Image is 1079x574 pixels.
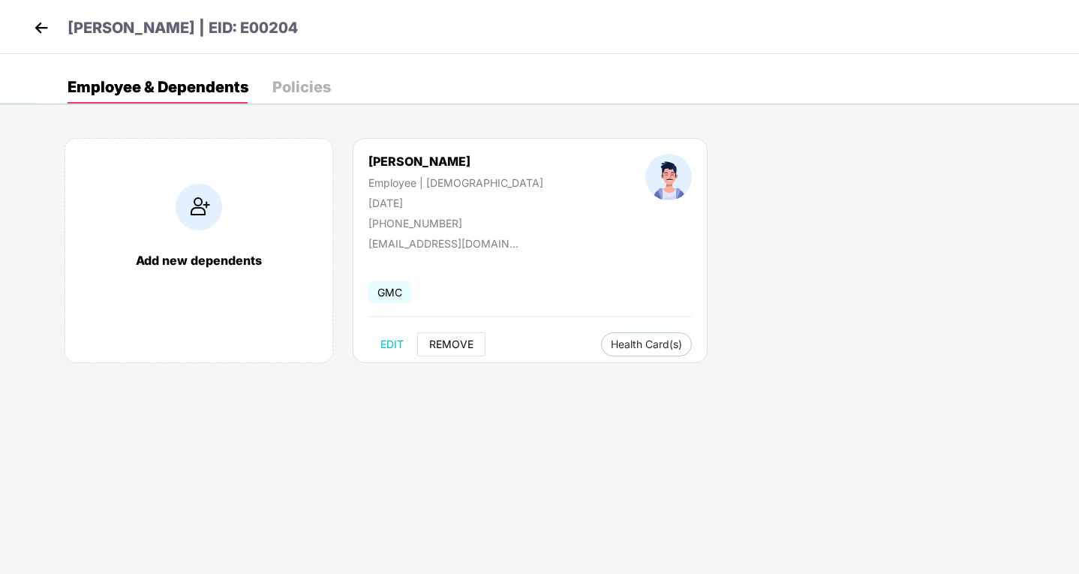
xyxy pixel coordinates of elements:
[368,237,518,250] div: [EMAIL_ADDRESS][DOMAIN_NAME]
[380,338,404,350] span: EDIT
[80,253,317,268] div: Add new dependents
[368,217,543,230] div: [PHONE_NUMBER]
[368,176,543,189] div: Employee | [DEMOGRAPHIC_DATA]
[176,184,222,230] img: addIcon
[272,80,331,95] div: Policies
[68,17,298,40] p: [PERSON_NAME] | EID: E00204
[417,332,485,356] button: REMOVE
[68,80,248,95] div: Employee & Dependents
[30,17,53,39] img: back
[368,332,416,356] button: EDIT
[429,338,473,350] span: REMOVE
[368,281,411,303] span: GMC
[601,332,692,356] button: Health Card(s)
[368,197,543,209] div: [DATE]
[368,154,543,169] div: [PERSON_NAME]
[645,154,692,200] img: profileImage
[611,341,682,348] span: Health Card(s)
